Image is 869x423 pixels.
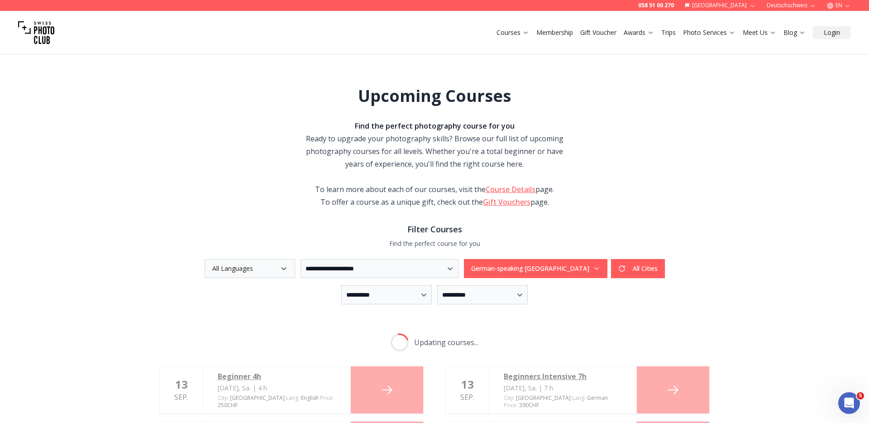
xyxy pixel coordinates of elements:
div: To learn more about each of our courses, visit the page. To offer a course as a unique gift, chec... [304,183,565,208]
a: 058 51 00 270 [638,2,674,9]
span: Lang : [286,394,300,402]
button: All Languages [205,259,295,278]
b: 13 [461,377,474,392]
a: Gift Vouchers [483,197,530,207]
a: Membership [536,28,573,37]
div: [DATE], Sa. | 4 h [218,384,336,393]
h1: Upcoming Courses [358,87,511,105]
a: Gift Voucher [580,28,616,37]
button: Courses [493,26,533,39]
div: Sep. [460,377,474,403]
span: Price : [504,401,518,409]
button: Meet Us [739,26,780,39]
a: Photo Services [683,28,735,37]
span: City : [218,394,229,402]
a: Trips [661,28,676,37]
iframe: Intercom live chat [838,392,860,414]
h3: Filter Courses [159,223,710,236]
a: Beginners Intensive 7h [504,371,622,382]
span: English [301,394,319,402]
img: Swiss photo club [18,14,54,51]
span: Lang : [572,394,586,402]
button: Gift Voucher [577,26,620,39]
button: Awards [620,26,658,39]
span: German [587,394,608,402]
span: Updating courses... [414,337,478,348]
a: Course Details [486,184,535,194]
a: Awards [624,28,654,37]
button: German-speaking [GEOGRAPHIC_DATA] [464,259,607,278]
div: [GEOGRAPHIC_DATA] 390 CHF [504,394,622,409]
a: Courses [497,28,529,37]
button: All Cities [611,259,665,278]
button: Photo Services [679,26,739,39]
span: 5 [857,392,864,399]
button: Blog [780,26,809,39]
div: [GEOGRAPHIC_DATA] 250 CHF [218,394,336,409]
b: 13 [175,377,188,392]
a: Beginner 4h [218,371,336,382]
button: Trips [658,26,679,39]
div: Ready to upgrade your photography skills? Browse our full list of upcoming photography courses fo... [304,120,565,170]
div: Sep. [174,377,188,403]
span: Price : [320,394,334,402]
button: Membership [533,26,577,39]
strong: Find the perfect photography course for you [355,121,515,131]
a: Blog [783,28,806,37]
button: Login [813,26,851,39]
p: Find the perfect course for you [159,239,710,248]
span: City : [504,394,515,402]
div: [DATE], Sa. | 7 h [504,384,622,393]
a: Meet Us [743,28,776,37]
